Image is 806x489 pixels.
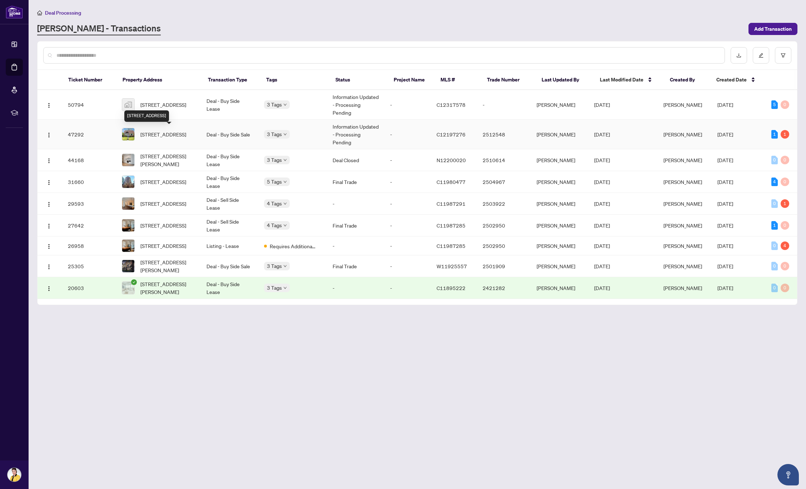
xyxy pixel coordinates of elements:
span: C11987285 [437,243,466,249]
td: 2503922 [477,193,531,215]
span: [PERSON_NAME] [663,179,702,185]
img: Logo [46,286,52,291]
span: home [37,10,42,15]
span: [PERSON_NAME] [663,222,702,229]
span: [STREET_ADDRESS][PERSON_NAME] [140,152,195,168]
td: 25305 [62,255,116,277]
td: [PERSON_NAME] [531,215,589,236]
td: Deal - Buy Side Lease [201,277,259,299]
span: down [283,103,287,106]
td: Final Trade [327,215,385,236]
span: [STREET_ADDRESS] [140,242,186,250]
button: Logo [43,176,55,188]
span: [STREET_ADDRESS] [140,101,186,109]
td: Deal - Buy Side Lease [201,90,259,120]
td: Listing - Lease [201,236,259,255]
span: [DATE] [717,263,733,269]
span: Created Date [716,76,747,84]
span: C12197276 [437,131,466,138]
span: download [736,53,741,58]
span: C11895222 [437,285,466,291]
td: 20603 [62,277,116,299]
img: thumbnail-img [122,99,134,111]
td: 2504967 [477,171,531,193]
td: [PERSON_NAME] [531,171,589,193]
span: [DATE] [594,200,610,207]
span: 3 Tags [267,262,282,270]
span: [PERSON_NAME] [663,243,702,249]
span: [DATE] [594,101,610,108]
div: 0 [781,221,789,230]
span: 4 Tags [267,221,282,229]
img: thumbnail-img [122,154,134,166]
td: Deal - Sell Side Lease [201,193,259,215]
td: 2502950 [477,215,531,236]
span: [DATE] [594,179,610,185]
span: [DATE] [717,200,733,207]
td: [PERSON_NAME] [531,90,589,120]
div: 0 [771,199,778,208]
button: Logo [43,260,55,272]
td: - [384,277,431,299]
span: [DATE] [717,157,733,163]
span: [STREET_ADDRESS][PERSON_NAME] [140,280,195,296]
td: - [384,193,431,215]
th: Ticket Number [63,70,117,90]
span: down [283,180,287,184]
td: 26958 [62,236,116,255]
img: Logo [46,103,52,108]
th: Trade Number [481,70,536,90]
img: thumbnail-img [122,282,134,294]
td: 2512548 [477,120,531,149]
th: Status [330,70,388,90]
th: Project Name [388,70,435,90]
span: 3 Tags [267,100,282,109]
td: - [384,236,431,255]
td: - [384,215,431,236]
span: Deal Processing [45,10,81,16]
span: down [283,224,287,227]
span: [DATE] [594,131,610,138]
span: [DATE] [717,285,733,291]
span: Add Transaction [754,23,792,35]
button: filter [775,47,791,64]
td: 2501909 [477,255,531,277]
img: Logo [46,201,52,207]
span: down [283,202,287,205]
td: - [384,171,431,193]
span: filter [781,53,786,58]
td: [PERSON_NAME] [531,149,589,171]
td: 50794 [62,90,116,120]
td: [PERSON_NAME] [531,255,589,277]
button: Logo [43,220,55,231]
div: 1 [771,221,778,230]
td: - [327,277,385,299]
img: Logo [46,180,52,185]
span: [DATE] [594,222,610,229]
span: [STREET_ADDRESS] [140,200,186,208]
td: - [384,255,431,277]
td: Deal - Buy Side Lease [201,149,259,171]
span: C11987291 [437,200,466,207]
th: Tags [260,70,330,90]
img: thumbnail-img [122,260,134,272]
span: [DATE] [717,101,733,108]
td: 2502950 [477,236,531,255]
td: 31660 [62,171,116,193]
div: 1 [781,199,789,208]
div: 0 [771,241,778,250]
button: download [731,47,747,64]
span: [STREET_ADDRESS] [140,221,186,229]
span: [DATE] [594,157,610,163]
span: C12317578 [437,101,466,108]
img: logo [6,5,23,19]
td: [PERSON_NAME] [531,193,589,215]
span: Requires Additional Docs [270,242,316,250]
span: 3 Tags [267,130,282,138]
td: 44168 [62,149,116,171]
span: edit [758,53,763,58]
th: MLS # [435,70,482,90]
td: Information Updated - Processing Pending [327,120,385,149]
a: [PERSON_NAME] - Transactions [37,23,161,35]
th: Created By [664,70,711,90]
